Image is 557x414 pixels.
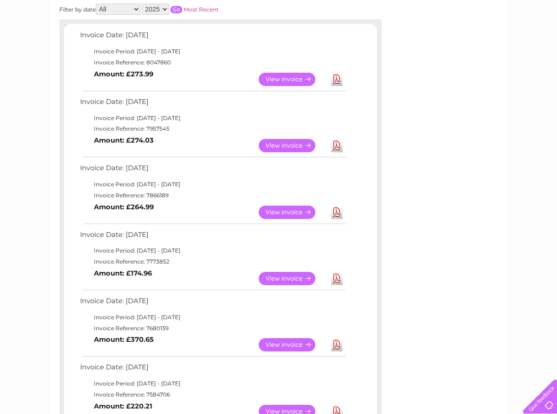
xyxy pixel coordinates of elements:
td: Invoice Period: [DATE] - [DATE] [78,46,347,57]
b: Amount: £274.03 [94,136,154,144]
td: Invoice Period: [DATE] - [DATE] [78,179,347,190]
b: Amount: £273.99 [94,70,153,78]
td: Invoice Period: [DATE] - [DATE] [78,312,347,323]
a: View [259,338,326,351]
td: Invoice Reference: 7680139 [78,323,347,334]
td: Invoice Reference: 8047860 [78,57,347,68]
td: Invoice Reference: 7773852 [78,256,347,267]
td: Invoice Reference: 7957545 [78,123,347,134]
a: View [259,73,326,86]
td: Invoice Date: [DATE] [78,162,347,179]
td: Invoice Date: [DATE] [78,295,347,312]
td: Invoice Period: [DATE] - [DATE] [78,113,347,124]
a: Download [331,73,342,86]
td: Invoice Reference: 7866189 [78,190,347,201]
td: Invoice Date: [DATE] [78,229,347,246]
a: Download [331,338,342,351]
a: Water [395,39,412,46]
b: Amount: £370.65 [94,335,154,344]
a: 0333 014 3131 [383,5,447,16]
a: View [259,272,326,285]
td: Invoice Period: [DATE] - [DATE] [78,245,347,256]
b: Amount: £264.99 [94,203,154,211]
a: Download [331,206,342,219]
a: Telecoms [444,39,471,46]
div: Filter by date [59,4,301,15]
a: Download [331,272,342,285]
a: View [259,206,326,219]
td: Invoice Date: [DATE] [78,29,347,46]
a: View [259,139,326,152]
b: Amount: £174.96 [94,269,152,277]
a: Blog [477,39,490,46]
img: logo.png [19,24,66,52]
a: Log out [527,39,548,46]
a: Download [331,139,342,152]
td: Invoice Date: [DATE] [78,96,347,113]
b: Amount: £220.21 [94,402,152,410]
td: Invoice Period: [DATE] - [DATE] [78,378,347,389]
div: Clear Business is a trading name of Verastar Limited (registered in [GEOGRAPHIC_DATA] No. 3667643... [62,5,497,45]
a: Most Recent [184,6,219,13]
td: Invoice Reference: 7584706 [78,389,347,400]
a: Contact [496,39,518,46]
td: Invoice Date: [DATE] [78,361,347,378]
a: Energy [418,39,438,46]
